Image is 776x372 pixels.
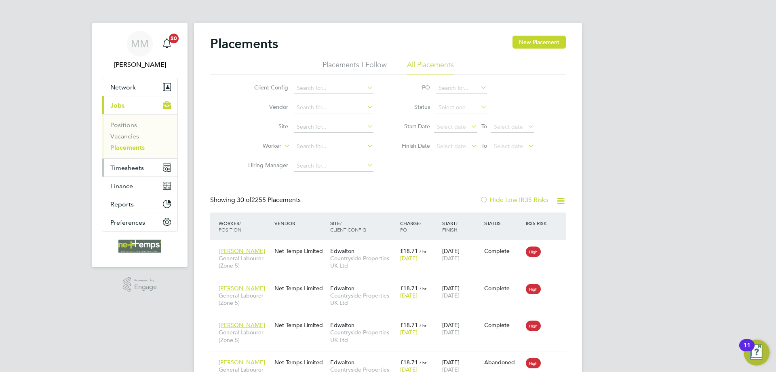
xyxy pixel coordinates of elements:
[480,196,548,204] label: Hide Low IR35 Risks
[110,121,137,129] a: Positions
[440,281,482,303] div: [DATE]
[217,243,566,250] a: [PERSON_NAME]General Labourer (Zone 5)Net Temps LimitedEdwaltonCountryside Properties UK Ltd£18.7...
[219,255,270,269] span: General Labourer (Zone 5)
[420,359,426,366] span: / hr
[294,83,373,94] input: Search for...
[394,142,430,149] label: Finish Date
[526,247,541,257] span: High
[743,345,751,356] div: 11
[237,196,251,204] span: 30 of
[242,84,288,91] label: Client Config
[272,281,328,296] div: Net Temps Limited
[110,182,133,190] span: Finance
[217,317,566,324] a: [PERSON_NAME]General Labourer (Zone 5)Net Temps LimitedEdwaltonCountryside Properties UK Ltd£18.7...
[330,329,396,343] span: Countryside Properties UK Ltd
[394,84,430,91] label: PO
[131,38,149,49] span: MM
[400,285,418,292] span: £18.71
[400,321,418,329] span: £18.71
[484,285,522,292] div: Complete
[420,285,426,291] span: / hr
[440,243,482,266] div: [DATE]
[159,31,175,57] a: 20
[330,255,396,269] span: Countryside Properties UK Ltd
[479,121,489,132] span: To
[272,216,328,230] div: Vendor
[110,83,136,91] span: Network
[437,142,466,150] span: Select date
[102,177,177,195] button: Finance
[442,292,460,299] span: [DATE]
[210,36,278,52] h2: Placements
[323,60,387,74] li: Placements I Follow
[110,200,134,208] span: Reports
[526,284,541,294] span: High
[420,248,426,254] span: / hr
[219,285,265,292] span: [PERSON_NAME]
[294,160,373,172] input: Search for...
[102,240,178,253] a: Go to home page
[484,359,522,366] div: Abandoned
[102,114,177,158] div: Jobs
[102,60,178,70] span: Mia Mellors
[398,216,440,237] div: Charge
[330,321,354,329] span: Edwalton
[102,96,177,114] button: Jobs
[242,123,288,130] label: Site
[217,216,272,237] div: Worker
[330,220,366,233] span: / Client Config
[330,292,396,306] span: Countryside Properties UK Ltd
[524,216,552,230] div: IR35 Risk
[494,142,523,150] span: Select date
[242,162,288,169] label: Hiring Manager
[400,359,418,366] span: £18.71
[102,159,177,176] button: Timesheets
[219,220,241,233] span: / Position
[235,142,281,150] label: Worker
[440,317,482,340] div: [DATE]
[494,123,523,130] span: Select date
[210,196,302,204] div: Showing
[102,213,177,231] button: Preferences
[219,359,265,366] span: [PERSON_NAME]
[400,292,418,299] span: [DATE]
[420,322,426,328] span: / hr
[237,196,301,204] span: 2255 Placements
[526,358,541,368] span: High
[134,277,157,284] span: Powered by
[330,247,354,255] span: Edwalton
[394,123,430,130] label: Start Date
[92,23,188,267] nav: Main navigation
[394,103,430,111] label: Status
[217,354,566,361] a: [PERSON_NAME]General Labourer (Zone 5)Net Temps LimitedEdwaltonCountryside Properties UK Ltd£18.7...
[484,247,522,255] div: Complete
[219,321,265,329] span: [PERSON_NAME]
[437,123,466,130] span: Select date
[442,329,460,336] span: [DATE]
[294,102,373,113] input: Search for...
[512,36,566,49] button: New Placement
[242,103,288,111] label: Vendor
[102,31,178,70] a: MM[PERSON_NAME]
[400,329,418,336] span: [DATE]
[110,102,124,109] span: Jobs
[328,216,398,237] div: Site
[330,359,354,366] span: Edwalton
[123,277,157,292] a: Powered byEngage
[110,132,139,140] a: Vacancies
[526,321,541,331] span: High
[219,329,270,343] span: General Labourer (Zone 5)
[440,216,482,237] div: Start
[436,83,487,94] input: Search for...
[110,164,144,172] span: Timesheets
[400,220,421,233] span: / PO
[219,292,270,306] span: General Labourer (Zone 5)
[294,121,373,133] input: Search for...
[102,195,177,213] button: Reports
[102,78,177,96] button: Network
[118,240,161,253] img: net-temps-logo-retina.png
[744,340,770,366] button: Open Resource Center, 11 new notifications
[272,355,328,370] div: Net Temps Limited
[484,321,522,329] div: Complete
[400,255,418,262] span: [DATE]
